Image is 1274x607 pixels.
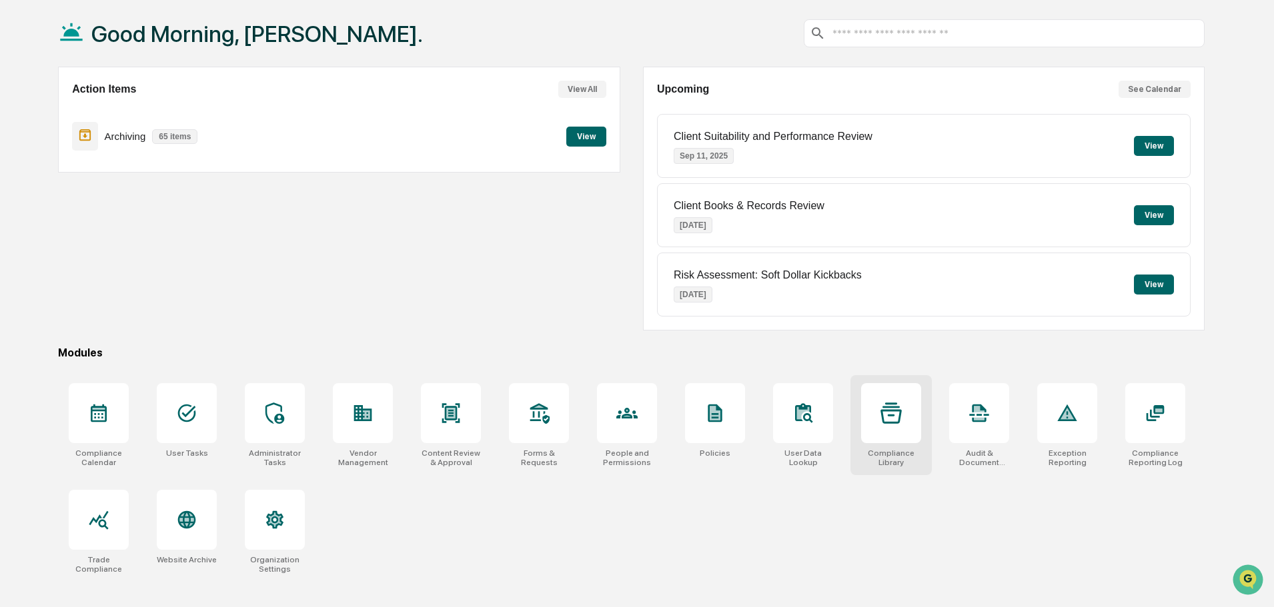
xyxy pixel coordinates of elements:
[28,102,52,126] img: 8933085812038_c878075ebb4cc5468115_72.jpg
[674,148,734,164] p: Sep 11, 2025
[566,129,606,142] a: View
[27,262,84,275] span: Data Lookup
[245,448,305,467] div: Administrator Tasks
[105,131,146,142] p: Archiving
[118,181,145,192] span: [DATE]
[13,263,24,274] div: 🔎
[91,231,171,255] a: 🗄️Attestations
[8,231,91,255] a: 🖐️Preclearance
[60,115,183,126] div: We're available if you need us!
[566,127,606,147] button: View
[674,269,862,281] p: Risk Assessment: Soft Dollar Kickbacks
[58,346,1205,359] div: Modules
[166,448,208,458] div: User Tasks
[94,294,161,304] a: Powered byPylon
[207,145,243,161] button: See all
[72,83,136,95] h2: Action Items
[69,555,129,574] div: Trade Compliance
[13,102,37,126] img: 1746055101610-c473b297-6a78-478c-a979-82029cc54cd1
[421,448,481,467] div: Content Review & Approval
[152,129,197,144] p: 65 items
[13,28,243,49] p: How can we help?
[27,182,37,193] img: 1746055101610-c473b297-6a78-478c-a979-82029cc54cd1
[674,217,712,233] p: [DATE]
[13,169,35,190] img: Jack Rasmussen
[861,448,921,467] div: Compliance Library
[91,21,423,47] h1: Good Morning, [PERSON_NAME].
[97,238,107,249] div: 🗄️
[597,448,657,467] div: People and Permissions
[1037,448,1097,467] div: Exception Reporting
[13,148,89,159] div: Past conversations
[110,237,165,250] span: Attestations
[8,257,89,281] a: 🔎Data Lookup
[1119,81,1191,98] button: See Calendar
[1134,275,1174,295] button: View
[111,181,115,192] span: •
[949,448,1009,467] div: Audit & Document Logs
[773,448,833,467] div: User Data Lookup
[133,295,161,304] span: Pylon
[333,448,393,467] div: Vendor Management
[27,237,86,250] span: Preclearance
[558,81,606,98] button: View All
[1125,448,1185,467] div: Compliance Reporting Log
[157,555,217,564] div: Website Archive
[60,102,219,115] div: Start new chat
[41,181,108,192] span: [PERSON_NAME]
[1134,205,1174,225] button: View
[69,448,129,467] div: Compliance Calendar
[509,448,569,467] div: Forms & Requests
[1231,563,1267,599] iframe: Open customer support
[1134,136,1174,156] button: View
[674,131,872,143] p: Client Suitability and Performance Review
[657,83,709,95] h2: Upcoming
[674,200,824,212] p: Client Books & Records Review
[674,287,712,303] p: [DATE]
[227,106,243,122] button: Start new chat
[700,448,730,458] div: Policies
[245,555,305,574] div: Organization Settings
[13,238,24,249] div: 🖐️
